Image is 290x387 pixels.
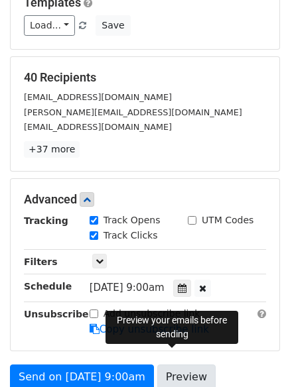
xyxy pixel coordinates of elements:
label: Add unsubscribe link [104,307,200,321]
strong: Filters [24,256,58,267]
h5: Advanced [24,192,266,207]
a: Load... [24,15,75,36]
a: Copy unsubscribe link [90,323,209,335]
label: Track Clicks [104,229,158,243]
button: Save [96,15,130,36]
label: UTM Codes [202,213,254,227]
label: Track Opens [104,213,161,227]
strong: Tracking [24,215,68,226]
strong: Schedule [24,281,72,292]
iframe: Chat Widget [224,323,290,387]
div: Preview your emails before sending [106,311,238,344]
span: [DATE] 9:00am [90,282,165,294]
strong: Unsubscribe [24,309,89,319]
h5: 40 Recipients [24,70,266,85]
small: [EMAIL_ADDRESS][DOMAIN_NAME] [24,92,172,102]
a: +37 more [24,141,80,158]
small: [EMAIL_ADDRESS][DOMAIN_NAME] [24,122,172,132]
small: [PERSON_NAME][EMAIL_ADDRESS][DOMAIN_NAME] [24,107,242,117]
